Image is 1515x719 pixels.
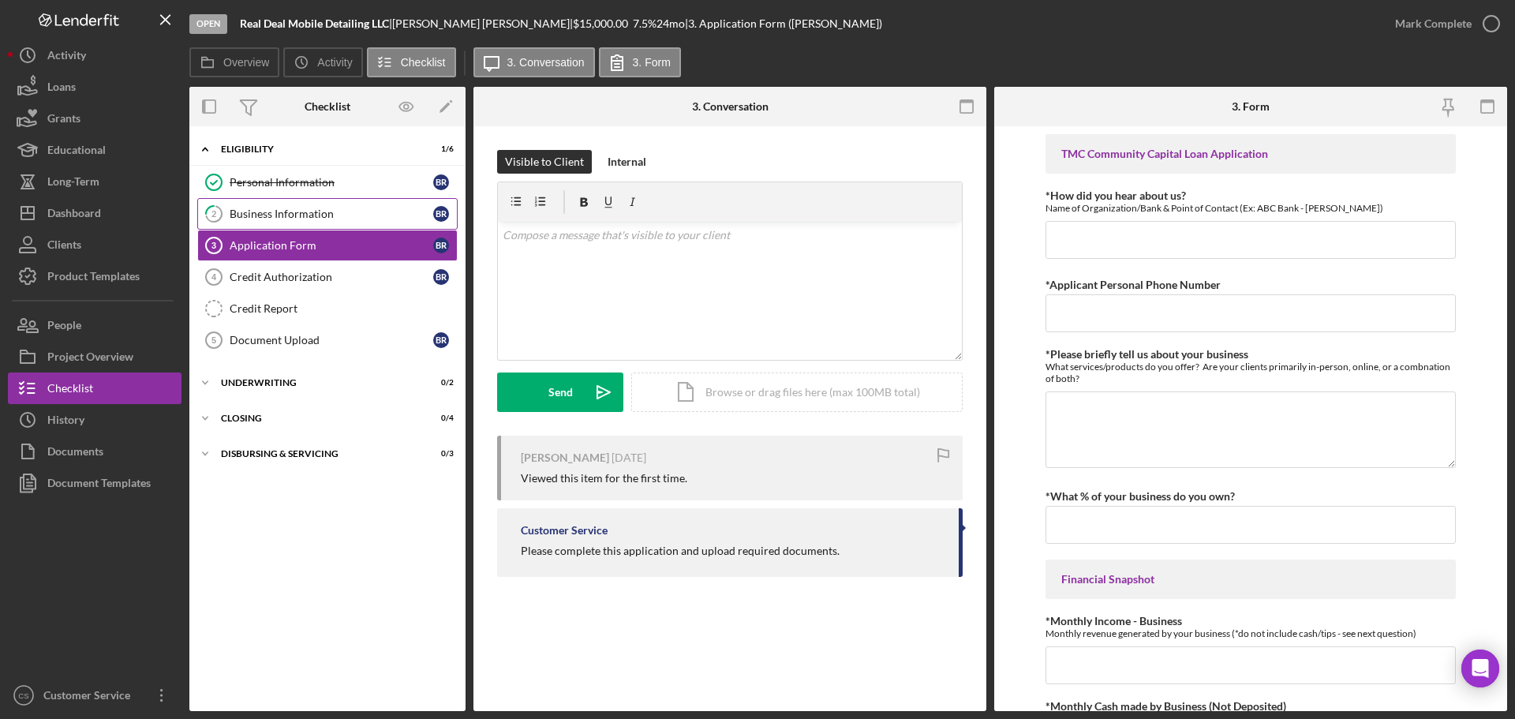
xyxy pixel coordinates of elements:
[1061,148,1440,160] div: TMC Community Capital Loan Application
[1061,573,1440,586] div: Financial Snapshot
[221,144,414,154] div: Eligibility
[47,166,99,201] div: Long-Term
[433,269,449,285] div: B R
[392,17,573,30] div: [PERSON_NAME] [PERSON_NAME] |
[633,56,671,69] label: 3. Form
[197,230,458,261] a: 3Application FormBR
[433,174,449,190] div: B R
[612,451,646,464] time: 2025-08-11 02:42
[230,334,433,346] div: Document Upload
[433,332,449,348] div: B R
[1046,361,1456,384] div: What services/products do you offer? Are your clients primarily in-person, online, or a combnatio...
[1461,650,1499,687] div: Open Intercom Messenger
[599,47,681,77] button: 3. Form
[1046,489,1235,503] label: *What % of your business do you own?
[521,524,608,537] div: Customer Service
[425,449,454,459] div: 0 / 3
[230,208,433,220] div: Business Information
[1379,8,1507,39] button: Mark Complete
[8,436,181,467] a: Documents
[230,239,433,252] div: Application Form
[8,260,181,292] button: Product Templates
[401,56,446,69] label: Checklist
[47,71,76,107] div: Loans
[1046,202,1456,214] div: Name of Organization/Bank & Point of Contact (Ex: ABC Bank - [PERSON_NAME])
[8,134,181,166] button: Educational
[47,341,133,376] div: Project Overview
[211,241,216,250] tspan: 3
[8,309,181,341] button: People
[8,373,181,404] button: Checklist
[425,378,454,388] div: 0 / 2
[197,261,458,293] a: 4Credit AuthorizationBR
[685,17,882,30] div: | 3. Application Form ([PERSON_NAME])
[473,47,595,77] button: 3. Conversation
[47,134,106,170] div: Educational
[633,17,656,30] div: 7.5 %
[8,341,181,373] button: Project Overview
[47,467,151,503] div: Document Templates
[47,229,81,264] div: Clients
[8,467,181,499] a: Document Templates
[47,103,80,138] div: Grants
[367,47,456,77] button: Checklist
[47,260,140,296] div: Product Templates
[1046,278,1221,291] label: *Applicant Personal Phone Number
[521,472,687,485] div: Viewed this item for the first time.
[433,238,449,253] div: B R
[305,100,350,113] div: Checklist
[221,414,414,423] div: Closing
[8,404,181,436] button: History
[497,150,592,174] button: Visible to Client
[230,176,433,189] div: Personal Information
[230,271,433,283] div: Credit Authorization
[230,302,457,315] div: Credit Report
[223,56,269,69] label: Overview
[8,166,181,197] button: Long-Term
[221,378,414,388] div: Underwriting
[47,197,101,233] div: Dashboard
[221,449,414,459] div: Disbursing & Servicing
[8,103,181,134] button: Grants
[8,229,181,260] button: Clients
[507,56,585,69] label: 3. Conversation
[211,335,216,345] tspan: 5
[283,47,362,77] button: Activity
[240,17,389,30] b: Real Deal Mobile Detailing LLC
[47,309,81,345] div: People
[8,39,181,71] button: Activity
[197,293,458,324] a: Credit Report
[1046,614,1182,627] label: *Monthly Income - Business
[692,100,769,113] div: 3. Conversation
[505,150,584,174] div: Visible to Client
[8,197,181,229] button: Dashboard
[240,17,392,30] div: |
[1046,699,1286,713] label: *Monthly Cash made by Business (Not Deposited)
[573,17,633,30] div: $15,000.00
[1046,347,1248,361] label: *Please briefly tell us about your business
[211,208,216,219] tspan: 2
[189,47,279,77] button: Overview
[47,373,93,408] div: Checklist
[425,414,454,423] div: 0 / 4
[548,373,573,412] div: Send
[608,150,646,174] div: Internal
[47,436,103,471] div: Documents
[656,17,685,30] div: 24 mo
[425,144,454,154] div: 1 / 6
[521,451,609,464] div: [PERSON_NAME]
[1046,189,1186,202] label: *How did you hear about us?
[8,680,181,711] button: CSCustomer Service
[317,56,352,69] label: Activity
[8,71,181,103] button: Loans
[497,373,623,412] button: Send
